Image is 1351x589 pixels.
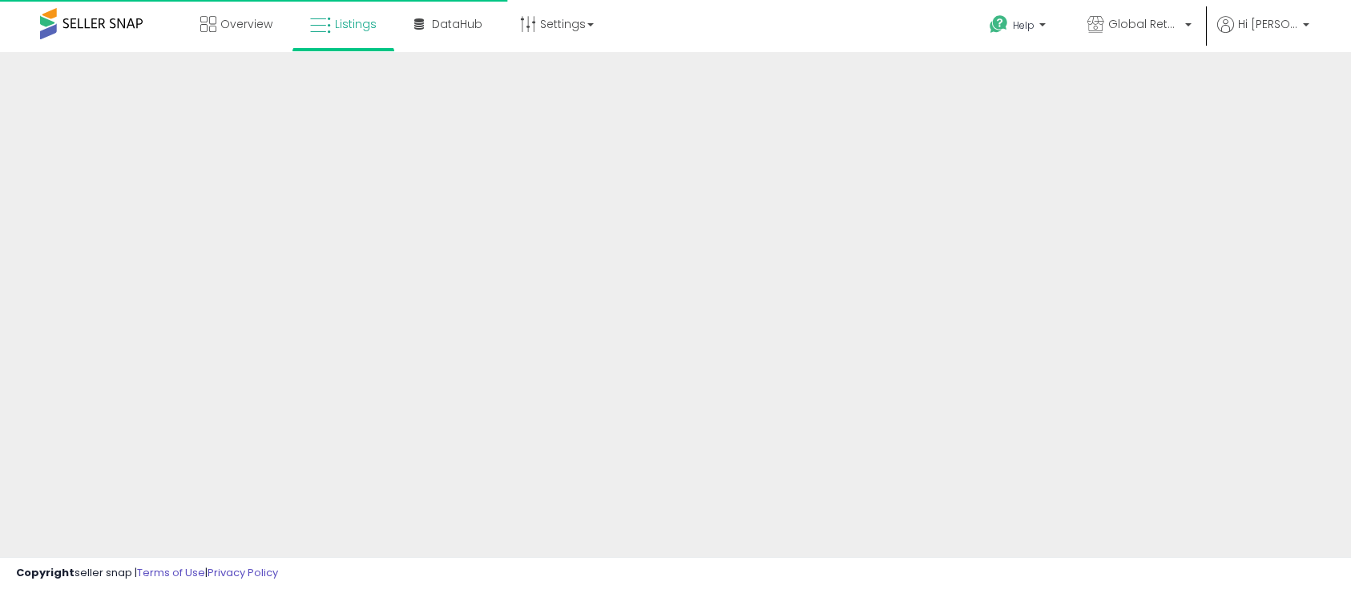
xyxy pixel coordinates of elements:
[16,566,278,581] div: seller snap | |
[432,16,482,32] span: DataHub
[137,565,205,580] a: Terms of Use
[335,16,377,32] span: Listings
[1238,16,1298,32] span: Hi [PERSON_NAME]
[1217,16,1309,52] a: Hi [PERSON_NAME]
[1013,18,1034,32] span: Help
[989,14,1009,34] i: Get Help
[16,565,75,580] strong: Copyright
[1108,16,1180,32] span: Global Retail Online
[208,565,278,580] a: Privacy Policy
[220,16,272,32] span: Overview
[977,2,1062,52] a: Help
